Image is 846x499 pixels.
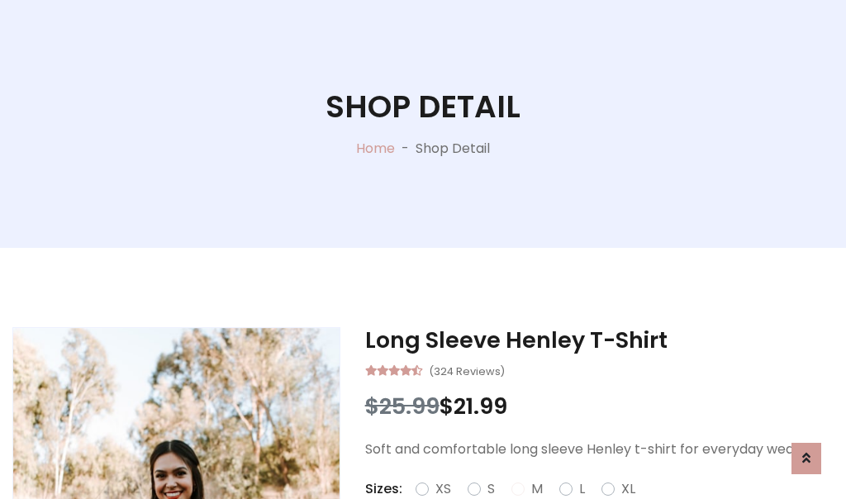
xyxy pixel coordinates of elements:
h1: Shop Detail [326,88,520,126]
span: $25.99 [365,391,440,421]
label: S [487,479,495,499]
label: L [579,479,585,499]
p: Shop Detail [416,139,490,159]
small: (324 Reviews) [429,360,505,380]
p: Sizes: [365,479,402,499]
h3: $ [365,393,834,420]
p: Soft and comfortable long sleeve Henley t-shirt for everyday wear. [365,440,834,459]
p: - [395,139,416,159]
label: M [531,479,543,499]
h3: Long Sleeve Henley T-Shirt [365,327,834,354]
span: 21.99 [454,391,507,421]
a: Home [356,139,395,158]
label: XL [621,479,635,499]
label: XS [435,479,451,499]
